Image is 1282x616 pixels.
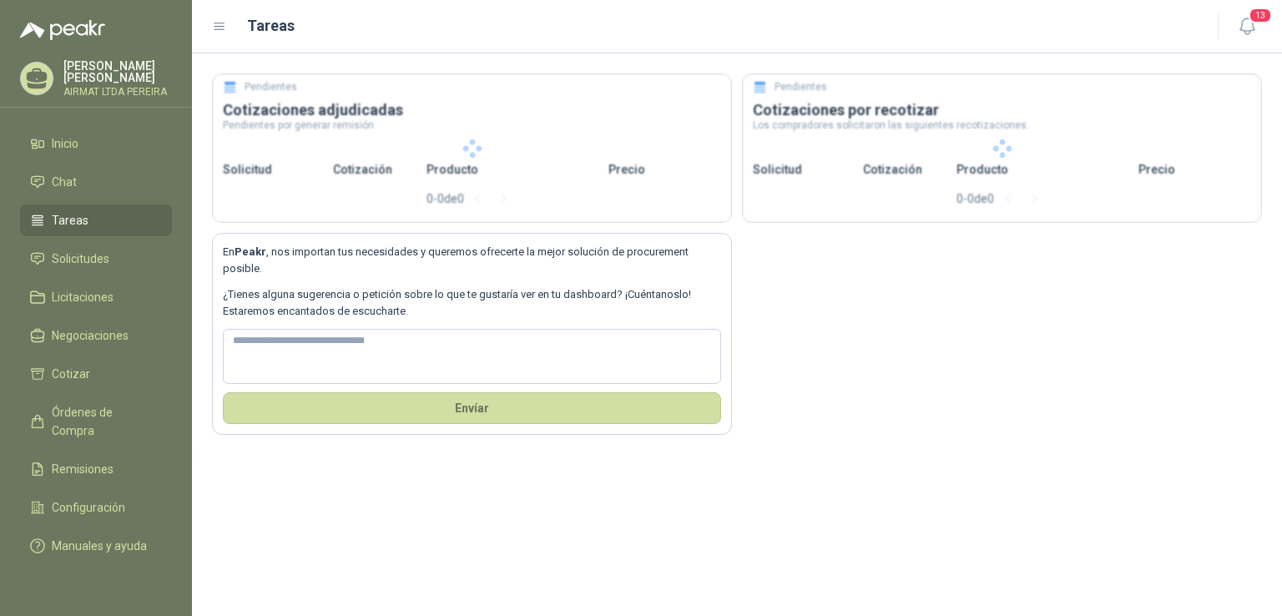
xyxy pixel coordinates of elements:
a: Licitaciones [20,281,172,313]
button: 13 [1232,12,1262,42]
span: Solicitudes [52,250,109,268]
b: Peakr [235,245,266,258]
span: Manuales y ayuda [52,537,147,555]
p: AIRMAT LTDA PEREIRA [63,87,172,97]
span: Órdenes de Compra [52,403,156,440]
a: Configuración [20,492,172,523]
img: Logo peakr [20,20,105,40]
span: Inicio [52,134,78,153]
a: Solicitudes [20,243,172,275]
a: Negociaciones [20,320,172,351]
a: Chat [20,166,172,198]
a: Tareas [20,204,172,236]
p: ¿Tienes alguna sugerencia o petición sobre lo que te gustaría ver en tu dashboard? ¡Cuéntanoslo! ... [223,286,721,321]
p: [PERSON_NAME] [PERSON_NAME] [63,60,172,83]
a: Remisiones [20,453,172,485]
span: Cotizar [52,365,90,383]
a: Manuales y ayuda [20,530,172,562]
a: Cotizar [20,358,172,390]
span: Configuración [52,498,125,517]
p: En , nos importan tus necesidades y queremos ofrecerte la mejor solución de procurement posible. [223,244,721,278]
span: 13 [1249,8,1272,23]
h1: Tareas [247,14,295,38]
span: Chat [52,173,77,191]
button: Envíar [223,392,721,424]
a: Órdenes de Compra [20,396,172,447]
span: Remisiones [52,460,114,478]
span: Licitaciones [52,288,114,306]
span: Tareas [52,211,88,230]
a: Inicio [20,128,172,159]
span: Negociaciones [52,326,129,345]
